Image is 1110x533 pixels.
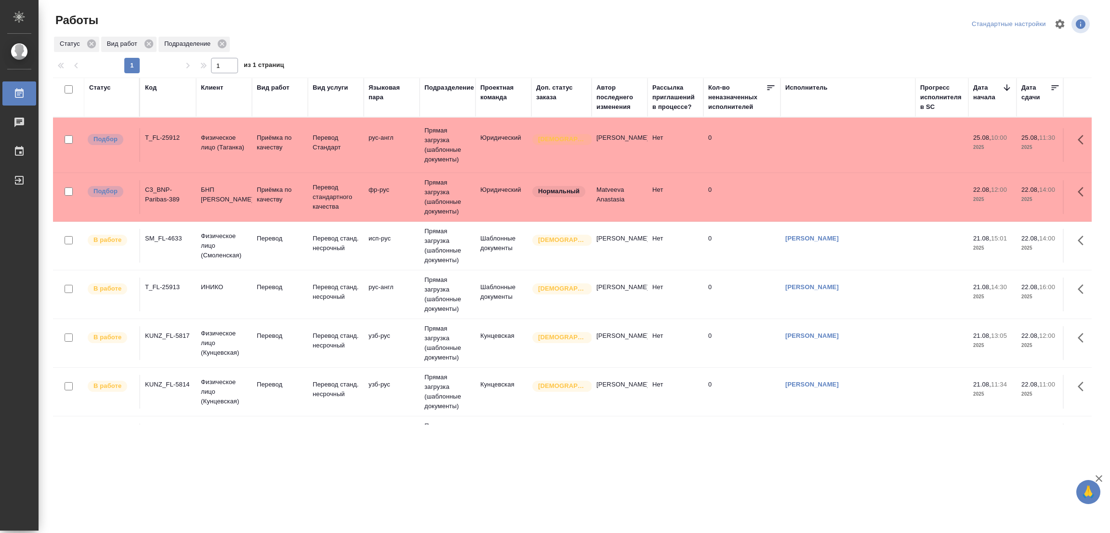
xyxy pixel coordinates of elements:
div: Подразделение [159,37,230,52]
p: 22.08, [1021,381,1039,388]
div: Код [145,83,157,93]
p: 2025 [1021,292,1060,302]
div: Статус [89,83,111,93]
div: Исполнитель выполняет работу [87,282,134,295]
p: 2025 [973,195,1012,204]
td: Прямая загрузка (шаблонные документы) [420,173,476,221]
p: 14:30 [991,283,1007,291]
p: 25.08, [973,134,991,141]
div: Можно подбирать исполнителей [87,185,134,198]
td: узб-рус [364,326,420,360]
p: 2025 [1021,143,1060,152]
td: рус-англ [364,128,420,162]
p: Перевод станд. несрочный [313,331,359,350]
td: 0 [703,229,780,263]
p: Подбор [93,134,118,144]
p: 15:01 [991,235,1007,242]
p: Перевод станд. несрочный [313,380,359,399]
td: 0 [703,424,780,457]
p: Перевод [257,282,303,292]
p: 21.08, [973,332,991,339]
p: 10:00 [991,134,1007,141]
td: [PERSON_NAME] [592,229,647,263]
td: Нет [647,375,703,409]
p: [DEMOGRAPHIC_DATA] [538,284,586,293]
p: [DEMOGRAPHIC_DATA] [538,381,586,391]
p: 12:00 [1039,332,1055,339]
td: англ-рус [364,424,420,457]
p: 22.08, [1021,235,1039,242]
div: Автор последнего изменения [596,83,643,112]
button: Здесь прячутся важные кнопки [1072,180,1095,203]
p: 22.08, [1021,186,1039,193]
td: Юридический [476,180,531,214]
span: из 1 страниц [244,59,284,73]
td: Matveeva Anastasia [592,180,647,214]
button: Здесь прячутся важные кнопки [1072,424,1095,447]
button: Здесь прячутся важные кнопки [1072,375,1095,398]
div: Статус [54,37,99,52]
p: Подразделение [164,39,214,49]
p: 13:05 [991,332,1007,339]
button: Здесь прячутся важные кнопки [1072,128,1095,151]
p: Перевод [257,234,303,243]
p: 2025 [973,341,1012,350]
p: Вид работ [107,39,141,49]
p: 22.08, [1021,332,1039,339]
p: В работе [93,333,121,342]
p: Статус [60,39,83,49]
td: Юридический [476,128,531,162]
td: [PERSON_NAME] [592,326,647,360]
p: 16:00 [1039,283,1055,291]
div: Вид услуги [313,83,348,93]
div: Можно подбирать исполнителей [87,133,134,146]
div: Вид работ [257,83,290,93]
td: Нет [647,180,703,214]
td: Нет [647,278,703,311]
td: Прямая загрузка (шаблонные документы) [420,270,476,319]
p: 11:00 [1039,381,1055,388]
td: Кунцевская [476,375,531,409]
td: 0 [703,326,780,360]
td: [PERSON_NAME] [592,375,647,409]
span: Настроить таблицу [1048,13,1071,36]
p: 11:34 [991,381,1007,388]
button: Здесь прячутся важные кнопки [1072,278,1095,301]
p: 11:30 [1039,134,1055,141]
p: 2025 [973,143,1012,152]
p: 14:00 [1039,186,1055,193]
td: Нет [647,424,703,457]
td: Прямая загрузка (шаблонные документы) [420,416,476,465]
div: Подразделение [424,83,474,93]
div: Проектная команда [480,83,527,102]
button: 🙏 [1076,480,1100,504]
span: Работы [53,13,98,28]
td: Шаблонные документы [476,278,531,311]
div: Дата сдачи [1021,83,1050,102]
a: [PERSON_NAME] [785,332,839,339]
div: Кол-во неназначенных исполнителей [708,83,766,112]
td: Шаблонные документы [476,229,531,263]
p: Перевод стандартного качества [313,183,359,212]
td: рус-англ [364,278,420,311]
p: Перевод станд. несрочный [313,234,359,253]
p: Физическое лицо (Смоленская) [201,231,247,260]
p: [DEMOGRAPHIC_DATA] [538,333,586,342]
a: [PERSON_NAME] [785,283,839,291]
p: 2025 [973,243,1012,253]
p: Перевод Стандарт [313,133,359,152]
td: [PERSON_NAME] [592,424,647,457]
p: 2025 [1021,195,1060,204]
p: Нормальный [538,187,580,196]
td: 0 [703,375,780,409]
div: Рассылка приглашений в процессе? [652,83,699,112]
div: T_FL-25913 [145,282,191,292]
div: Клиент [201,83,223,93]
td: [PERSON_NAME] [592,278,647,311]
p: 22.08, [973,186,991,193]
button: Здесь прячутся важные кнопки [1072,229,1095,252]
div: Исполнитель выполняет работу [87,234,134,247]
p: 21.08, [973,235,991,242]
span: 🙏 [1080,482,1097,502]
td: 0 [703,128,780,162]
